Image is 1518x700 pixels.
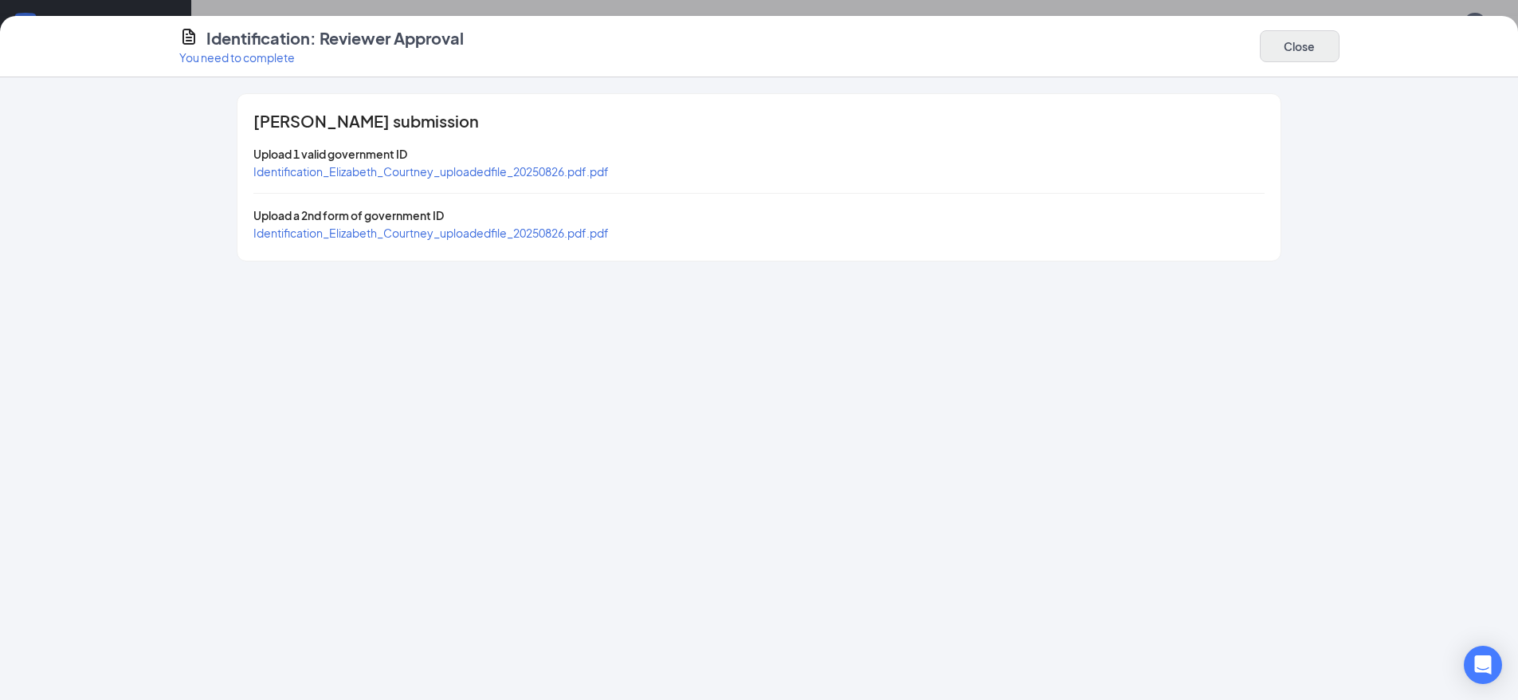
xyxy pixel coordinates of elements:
button: Close [1260,30,1340,62]
span: [PERSON_NAME] submission [253,113,479,129]
a: Identification_Elizabeth_Courtney_uploadedfile_20250826.pdf.pdf [253,226,609,240]
h4: Identification: Reviewer Approval [206,27,464,49]
a: Identification_Elizabeth_Courtney_uploadedfile_20250826.pdf.pdf [253,164,609,179]
div: Open Intercom Messenger [1464,646,1502,684]
svg: CustomFormIcon [179,27,198,46]
span: Upload a 2nd form of government ID [253,208,444,222]
p: You need to complete [179,49,464,65]
span: Upload 1 valid government ID [253,147,407,161]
